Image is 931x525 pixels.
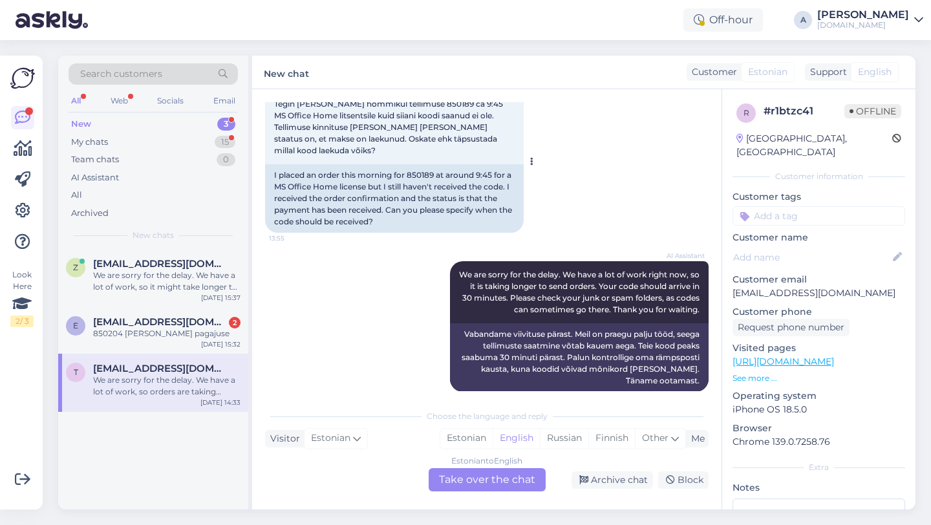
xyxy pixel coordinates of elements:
[588,429,635,448] div: Finnish
[93,328,241,339] div: 850204 [PERSON_NAME] pagajuse
[265,164,524,233] div: I placed an order this morning for 850189 at around 9:45 for a MS Office Home license but I still...
[71,153,119,166] div: Team chats
[71,171,119,184] div: AI Assistant
[450,323,709,392] div: Vabandame viivituse pärast. Meil ​​on praegu palju tööd, seega tellimuste saatmine võtab kauem ae...
[211,92,238,109] div: Email
[71,136,108,149] div: My chats
[10,66,35,91] img: Askly Logo
[733,481,905,495] p: Notes
[229,317,241,328] div: 2
[733,435,905,449] p: Chrome 139.0.7258.76
[311,431,350,445] span: Estonian
[733,319,850,336] div: Request phone number
[733,422,905,435] p: Browser
[817,10,923,30] a: [PERSON_NAME][DOMAIN_NAME]
[733,206,905,226] input: Add a tag
[265,411,709,422] div: Choose the language and reply
[733,389,905,403] p: Operating system
[805,65,847,79] div: Support
[264,63,309,81] label: New chat
[108,92,131,109] div: Web
[217,118,235,131] div: 3
[733,305,905,319] p: Customer phone
[764,103,844,119] div: # r1btzc41
[844,104,901,118] span: Offline
[93,363,228,374] span: tulpkristlin@mail.com
[733,250,890,264] input: Add name
[274,99,505,155] span: Tegin [PERSON_NAME] hommikul tellimuse 850189 ca 9:45 MS Office Home litsentsile kuid siiani kood...
[733,356,834,367] a: [URL][DOMAIN_NAME]
[687,65,737,79] div: Customer
[93,270,241,293] div: We are sorry for the delay. We have a lot of work, so it might take longer to send orders. Your c...
[744,108,749,118] span: r
[93,316,228,328] span: ev4@inbox.lv
[683,8,763,32] div: Off-hour
[733,171,905,182] div: Customer information
[858,65,892,79] span: English
[73,321,78,330] span: e
[155,92,186,109] div: Socials
[74,367,78,377] span: t
[80,67,162,81] span: Search customers
[429,468,546,491] div: Take over the chat
[794,11,812,29] div: A
[71,189,82,202] div: All
[540,429,588,448] div: Russian
[73,262,78,272] span: z
[201,293,241,303] div: [DATE] 15:37
[733,231,905,244] p: Customer name
[10,316,34,327] div: 2 / 3
[215,136,235,149] div: 15
[200,398,241,407] div: [DATE] 14:33
[269,233,317,243] span: 13:55
[733,403,905,416] p: iPhone OS 18.5.0
[201,339,241,349] div: [DATE] 15:32
[10,269,34,327] div: Look Here
[451,455,522,467] div: Estonian to English
[686,432,705,445] div: Me
[93,374,241,398] div: We are sorry for the delay. We have a lot of work, so orders are taking longer. Your code should ...
[71,118,91,131] div: New
[133,230,174,241] span: New chats
[493,429,540,448] div: English
[217,153,235,166] div: 0
[733,462,905,473] div: Extra
[736,132,892,159] div: [GEOGRAPHIC_DATA], [GEOGRAPHIC_DATA]
[733,372,905,384] p: See more ...
[71,207,109,220] div: Archived
[733,286,905,300] p: [EMAIL_ADDRESS][DOMAIN_NAME]
[817,10,909,20] div: [PERSON_NAME]
[459,270,701,314] span: We are sorry for the delay. We have a lot of work right now, so it is taking longer to send order...
[748,65,787,79] span: Estonian
[817,20,909,30] div: [DOMAIN_NAME]
[642,432,669,444] span: Other
[733,190,905,204] p: Customer tags
[656,251,705,261] span: AI Assistant
[440,429,493,448] div: Estonian
[658,471,709,489] div: Block
[733,341,905,355] p: Visited pages
[93,258,228,270] span: zanis39@hotmail.com
[69,92,83,109] div: All
[572,471,653,489] div: Archive chat
[265,432,300,445] div: Visitor
[733,273,905,286] p: Customer email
